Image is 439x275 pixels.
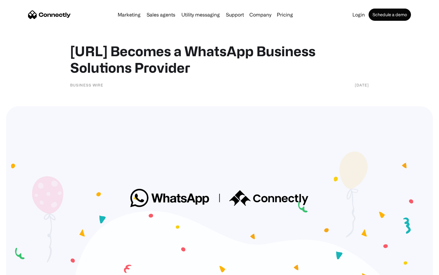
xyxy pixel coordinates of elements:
div: [DATE] [355,82,369,88]
div: Company [249,10,271,19]
aside: Language selected: English [6,264,37,273]
div: Business Wire [70,82,103,88]
a: Pricing [274,12,295,17]
a: Marketing [115,12,143,17]
h1: [URL] Becomes a WhatsApp Business Solutions Provider [70,43,369,76]
a: Login [350,12,367,17]
a: home [28,10,71,19]
a: Schedule a demo [369,9,411,21]
div: Company [248,10,273,19]
ul: Language list [12,264,37,273]
a: Utility messaging [179,12,222,17]
a: Support [223,12,246,17]
a: Sales agents [144,12,178,17]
